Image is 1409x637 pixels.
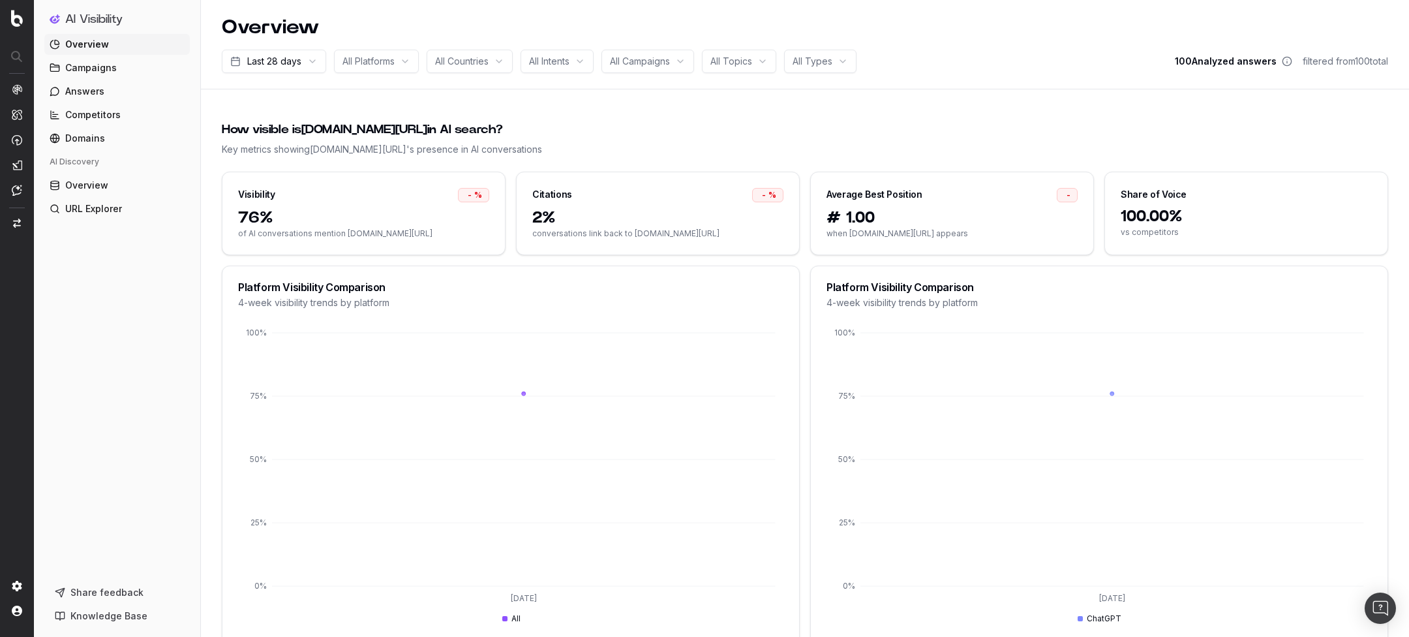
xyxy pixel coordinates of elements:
[12,84,22,95] img: Analytics
[1303,55,1388,68] span: filtered from 100 total
[65,38,109,51] span: Overview
[474,190,482,200] span: %
[826,296,1372,309] div: 4-week visibility trends by platform
[50,582,185,603] button: Share feedback
[834,328,855,337] tspan: 100%
[1099,593,1125,603] tspan: [DATE]
[1365,593,1396,624] div: Open Intercom Messenger
[12,134,22,146] img: Activation
[13,219,21,228] img: Switch project
[44,81,190,102] a: Answers
[238,188,275,201] div: Visibility
[1121,227,1372,238] span: vs competitors
[610,55,670,68] span: All Campaigns
[44,128,190,149] a: Domains
[11,10,23,27] img: Botify logo
[238,282,783,292] div: Platform Visibility Comparison
[222,143,1388,156] div: Key metrics showing [DOMAIN_NAME][URL] 's presence in AI conversations
[838,391,855,401] tspan: 75%
[65,179,108,192] span: Overview
[502,614,521,624] div: All
[12,160,22,170] img: Studio
[246,328,267,337] tspan: 100%
[839,518,855,528] tspan: 25%
[12,185,22,196] img: Assist
[1121,188,1187,201] div: Share of Voice
[65,61,117,74] span: Campaigns
[532,188,572,201] div: Citations
[50,10,185,29] button: AI Visibility
[250,391,267,401] tspan: 75%
[532,228,783,239] span: conversations link back to [DOMAIN_NAME][URL]
[1078,614,1121,624] div: ChatGPT
[826,228,1078,239] span: when [DOMAIN_NAME][URL] appears
[50,606,185,627] a: Knowledge Base
[65,85,104,98] span: Answers
[44,57,190,78] a: Campaigns
[254,582,267,591] tspan: 0%
[12,109,22,120] img: Intelligence
[826,208,1078,228] span: # 1.00
[238,208,489,228] span: 76%
[838,454,855,464] tspan: 50%
[44,198,190,219] a: URL Explorer
[238,296,783,309] div: 4-week visibility trends by platform
[826,188,922,201] div: Average Best Position
[1057,188,1078,202] div: -
[1121,206,1372,227] span: 100.00%
[710,55,752,68] span: All Topics
[511,593,537,603] tspan: [DATE]
[65,108,121,121] span: Competitors
[65,202,122,215] span: URL Explorer
[458,188,489,202] div: -
[238,228,489,239] span: of AI conversations mention [DOMAIN_NAME][URL]
[12,606,22,616] img: My account
[768,190,776,200] span: %
[44,34,190,55] a: Overview
[44,151,190,172] div: AI Discovery
[826,282,1372,292] div: Platform Visibility Comparison
[1175,55,1277,68] span: 100 Analyzed answers
[843,582,855,591] tspan: 0%
[250,518,267,528] tspan: 25%
[12,581,22,591] img: Setting
[44,104,190,125] a: Competitors
[529,55,569,68] span: All Intents
[44,175,190,196] a: Overview
[70,610,147,623] span: Knowledge Base
[65,132,105,145] span: Domains
[532,208,783,228] span: 2%
[222,121,1388,139] div: How visible is [DOMAIN_NAME][URL] in AI search?
[752,188,783,202] div: -
[435,55,489,68] span: All Countries
[222,16,319,39] h1: Overview
[342,55,395,68] span: All Platforms
[250,454,267,464] tspan: 50%
[65,13,123,26] h1: AI Visibility
[70,586,144,599] span: Share feedback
